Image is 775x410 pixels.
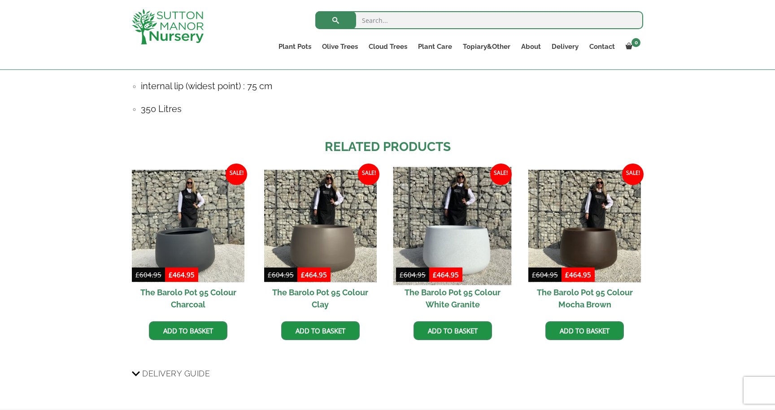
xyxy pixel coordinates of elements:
a: Add to basket: “The Barolo Pot 95 Colour Mocha Brown” [545,321,624,340]
img: The Barolo Pot 95 Colour White Granite [393,167,512,285]
a: Sale! The Barolo Pot 95 Colour Mocha Brown [528,170,641,315]
a: Add to basket: “The Barolo Pot 95 Colour Clay” [281,321,360,340]
span: Sale! [490,164,512,185]
span: £ [433,270,437,279]
a: Topiary&Other [457,40,516,53]
span: Sale! [358,164,379,185]
bdi: 464.95 [301,270,327,279]
bdi: 604.95 [532,270,558,279]
span: £ [301,270,305,279]
h4: 350 Litres [141,102,643,116]
a: Sale! The Barolo Pot 95 Colour Charcoal [132,170,244,315]
a: Sale! The Barolo Pot 95 Colour White Granite [396,170,509,315]
span: £ [169,270,173,279]
span: Sale! [226,164,247,185]
bdi: 464.95 [433,270,459,279]
a: Cloud Trees [363,40,413,53]
span: £ [268,270,272,279]
bdi: 604.95 [135,270,161,279]
img: The Barolo Pot 95 Colour Mocha Brown [528,170,641,282]
h4: internal lip (widest point) : 75 cm [141,79,643,93]
h2: The Barolo Pot 95 Colour White Granite [396,282,509,315]
a: Plant Care [413,40,457,53]
img: The Barolo Pot 95 Colour Charcoal [132,170,244,282]
bdi: 604.95 [400,270,426,279]
h2: Related products [132,138,643,156]
span: £ [532,270,536,279]
a: Olive Trees [317,40,363,53]
span: £ [565,270,569,279]
bdi: 464.95 [169,270,195,279]
span: 0 [631,38,640,47]
span: Delivery Guide [142,365,210,382]
h2: The Barolo Pot 95 Colour Mocha Brown [528,282,641,315]
a: Delivery [546,40,584,53]
a: Sale! The Barolo Pot 95 Colour Clay [264,170,377,315]
a: Plant Pots [273,40,317,53]
span: £ [400,270,404,279]
a: Add to basket: “The Barolo Pot 95 Colour Charcoal” [149,321,227,340]
a: Add to basket: “The Barolo Pot 95 Colour White Granite” [414,321,492,340]
span: £ [135,270,139,279]
a: About [516,40,546,53]
span: Sale! [622,164,644,185]
img: The Barolo Pot 95 Colour Clay [264,170,377,282]
bdi: 464.95 [565,270,591,279]
a: 0 [620,40,643,53]
h2: The Barolo Pot 95 Colour Clay [264,282,377,315]
img: logo [132,9,204,44]
input: Search... [315,11,643,29]
h2: The Barolo Pot 95 Colour Charcoal [132,282,244,315]
bdi: 604.95 [268,270,294,279]
a: Contact [584,40,620,53]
